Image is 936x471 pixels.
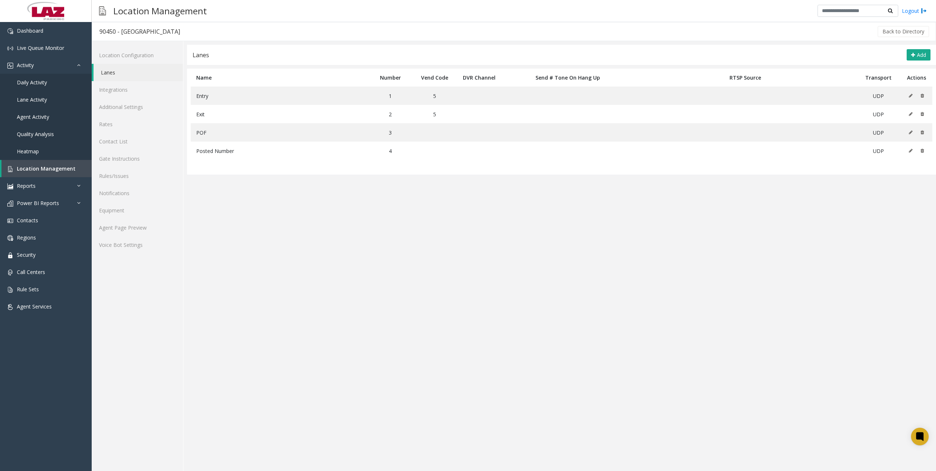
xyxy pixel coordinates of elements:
span: Contacts [17,217,38,224]
span: Agent Services [17,303,52,310]
div: 90450 - [GEOGRAPHIC_DATA] [99,27,180,36]
th: Transport [856,69,901,87]
span: Daily Activity [17,79,47,86]
span: Exit [196,111,205,118]
a: Location Management [1,160,92,177]
td: 1 [368,87,413,105]
a: Rates [92,116,183,133]
th: Name [191,69,368,87]
span: Dashboard [17,27,43,34]
span: Live Queue Monitor [17,44,64,51]
span: POF [196,129,206,136]
button: Add [907,49,930,61]
td: UDP [856,105,901,123]
a: Lanes [94,64,183,81]
th: Number [368,69,413,87]
a: Rules/Issues [92,167,183,185]
img: 'icon' [7,183,13,189]
th: Send # Tone On Hang Up [501,69,635,87]
a: Additional Settings [92,98,183,116]
span: Location Management [17,165,76,172]
img: 'icon' [7,270,13,275]
span: Power BI Reports [17,200,59,207]
a: Voice Bot Settings [92,236,183,253]
img: 'icon' [7,235,13,241]
th: RTSP Source [634,69,856,87]
img: 'icon' [7,218,13,224]
img: 'icon' [7,28,13,34]
a: Integrations [92,81,183,98]
td: UDP [856,87,901,105]
h3: Location Management [110,2,211,20]
td: 5 [413,105,457,123]
th: Vend Code [413,69,457,87]
td: UDP [856,123,901,142]
img: 'icon' [7,63,13,69]
span: Posted Number [196,147,234,154]
img: 'icon' [7,252,13,258]
img: pageIcon [99,2,106,20]
a: Logout [902,7,927,15]
img: 'icon' [7,45,13,51]
td: 4 [368,142,413,160]
span: Heatmap [17,148,39,155]
a: Gate Instructions [92,150,183,167]
img: 'icon' [7,166,13,172]
td: 3 [368,123,413,142]
td: 2 [368,105,413,123]
td: UDP [856,142,901,160]
img: 'icon' [7,287,13,293]
span: Security [17,251,36,258]
button: Back to Directory [878,26,929,37]
span: Agent Activity [17,113,49,120]
th: Actions [901,69,932,87]
div: Lanes [193,50,209,60]
span: Lane Activity [17,96,47,103]
th: DVR Channel [457,69,501,87]
a: Agent Page Preview [92,219,183,236]
span: Quality Analysis [17,131,54,138]
span: Call Centers [17,269,45,275]
span: Activity [17,62,34,69]
span: Entry [196,92,208,99]
span: Add [917,51,926,58]
a: Contact List [92,133,183,150]
span: Rule Sets [17,286,39,293]
span: Reports [17,182,36,189]
a: Location Configuration [92,47,183,64]
a: Notifications [92,185,183,202]
img: logout [921,7,927,15]
img: 'icon' [7,201,13,207]
a: Equipment [92,202,183,219]
td: 5 [413,87,457,105]
span: Regions [17,234,36,241]
img: 'icon' [7,304,13,310]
